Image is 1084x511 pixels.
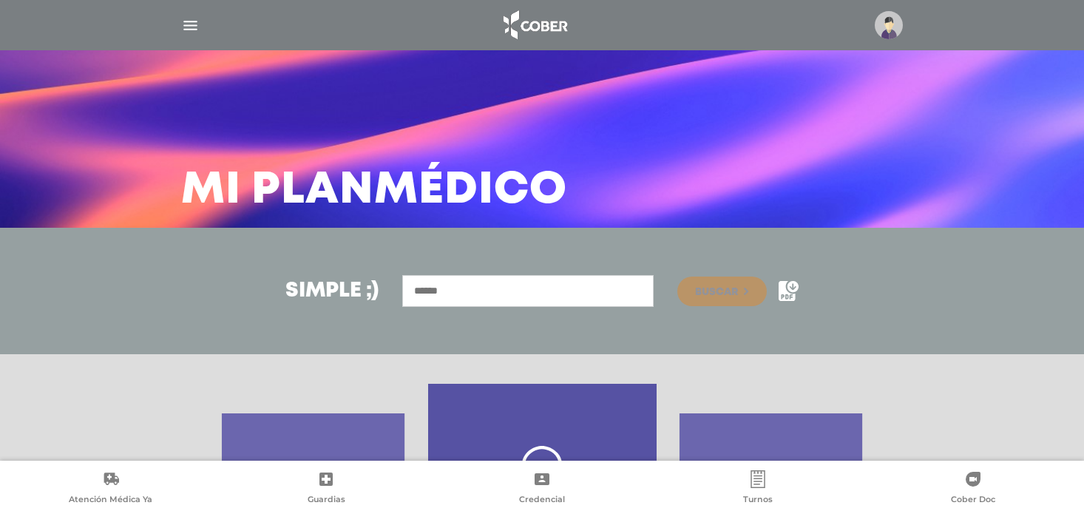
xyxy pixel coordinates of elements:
img: Cober_menu-lines-white.svg [181,16,200,35]
h3: Mi Plan Médico [181,172,567,210]
a: Guardias [219,470,435,508]
a: Turnos [650,470,866,508]
h3: Simple ;) [285,281,379,302]
img: profile-placeholder.svg [875,11,903,39]
span: Buscar [695,287,738,297]
img: logo_cober_home-white.png [495,7,573,43]
a: Cober Doc [865,470,1081,508]
span: Guardias [308,494,345,507]
span: Cober Doc [951,494,995,507]
span: Turnos [743,494,773,507]
button: Buscar [677,277,766,306]
span: Credencial [519,494,565,507]
span: Atención Médica Ya [69,494,152,507]
a: Credencial [434,470,650,508]
a: Atención Médica Ya [3,470,219,508]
